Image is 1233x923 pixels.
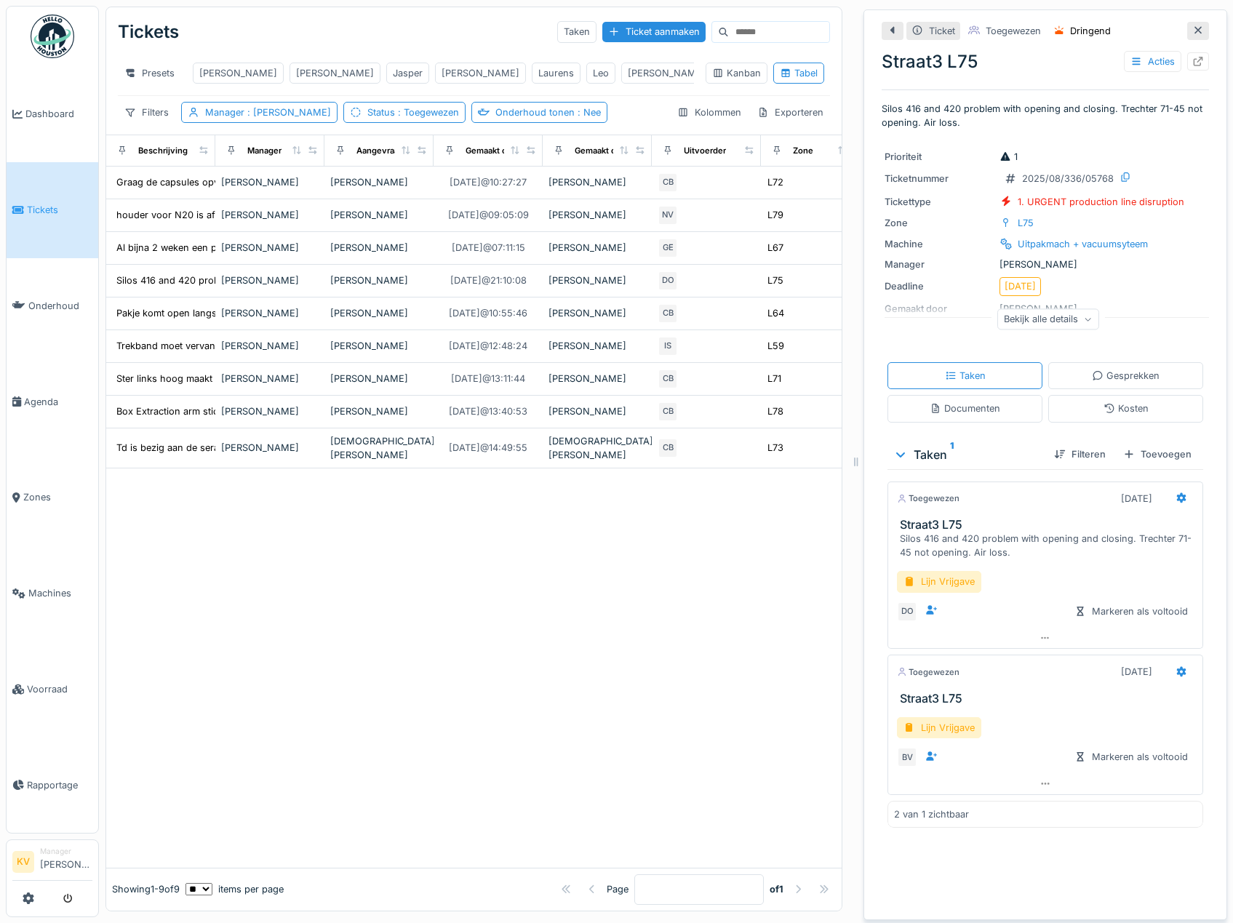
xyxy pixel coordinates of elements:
div: Trekband moet vervangen worden,trek de folie terug [116,339,350,353]
div: Straat3 L75 [882,49,1209,75]
div: Toegewezen [897,666,959,679]
div: Ticketnummer [885,172,994,185]
div: Deadline [885,279,994,293]
h3: Straat3 L75 [900,518,1197,532]
a: KV Manager[PERSON_NAME] [12,846,92,881]
div: Page [607,882,629,896]
div: Silos 416 and 420 problem with opening and closing. Trechter 71-45 not opening. Air loss. [900,532,1197,559]
div: L64 [767,306,784,320]
div: [PERSON_NAME] [885,257,1206,271]
strong: of 1 [770,882,783,896]
a: Voorraad [7,642,98,738]
div: [PERSON_NAME] [221,372,319,385]
a: Dashboard [7,66,98,162]
div: Al bijna 2 weken een probleem dat er veel bonen... [116,241,341,255]
div: [PERSON_NAME] [221,208,319,222]
sup: 1 [950,446,954,463]
div: CB [658,369,678,389]
span: Voorraad [27,682,92,696]
div: Ster links hoog maakt deuken in capsule als ze ... [116,372,336,385]
div: Tabel [780,66,818,80]
div: BV [897,747,917,767]
div: Kosten [1104,401,1149,415]
div: [DATE] @ 10:55:46 [449,306,527,320]
span: : Nee [575,107,601,118]
div: [PERSON_NAME] [221,306,319,320]
div: Jasper [393,66,423,80]
div: Markeren als voltooid [1069,602,1194,621]
a: Rapportage [7,737,98,833]
div: Markeren als voltooid [1069,747,1194,767]
div: [DATE] [1005,279,1036,293]
div: Taken [893,446,1042,463]
div: [PERSON_NAME] [221,175,319,189]
div: CB [658,172,678,193]
li: KV [12,851,34,873]
div: Beschrijving [138,145,188,157]
span: Agenda [24,395,92,409]
div: [PERSON_NAME] [442,66,519,80]
div: Status [367,105,459,119]
div: CB [658,438,678,458]
div: IS [658,336,678,356]
div: Toevoegen [1117,444,1197,464]
div: L75 [1018,216,1034,230]
div: 2 van 1 zichtbaar [894,807,969,821]
div: Ticket aanmaken [602,22,706,41]
div: [PERSON_NAME] [221,273,319,287]
div: CB [658,303,678,324]
span: Zones [23,490,92,504]
div: [DATE] @ 07:11:15 [452,241,525,255]
div: [PERSON_NAME] [330,273,428,287]
div: Documenten [930,401,1000,415]
span: Tickets [27,203,92,217]
div: Kanban [712,66,761,80]
div: Manager [205,105,331,119]
div: [DATE] @ 10:27:27 [450,175,527,189]
div: [DATE] @ 13:11:44 [451,372,525,385]
div: L78 [767,404,783,418]
div: Kolommen [671,102,748,123]
div: [PERSON_NAME] [330,175,428,189]
div: Prioriteit [885,150,994,164]
li: [PERSON_NAME] [40,846,92,877]
div: Filteren [1048,444,1112,464]
div: L67 [767,241,783,255]
div: Gesprekken [1092,369,1160,383]
div: [DEMOGRAPHIC_DATA][PERSON_NAME] [548,434,646,462]
div: Tickettype [885,195,994,209]
div: [PERSON_NAME] [221,441,319,455]
a: Onderhoud [7,258,98,354]
div: Leo [593,66,609,80]
div: Manager [40,846,92,857]
a: Zones [7,449,98,546]
div: Taken [945,369,986,383]
div: Tickets [118,13,179,51]
div: Machine [885,237,994,251]
div: [DATE] @ 13:40:53 [449,404,527,418]
div: Onderhoud tonen [495,105,601,119]
div: DO [897,602,917,622]
a: Machines [7,546,98,642]
p: Silos 416 and 420 problem with opening and closing. Trechter 71-45 not opening. Air loss. [882,102,1209,129]
span: : [PERSON_NAME] [244,107,331,118]
div: [PERSON_NAME] [221,241,319,255]
div: 2025/08/336/05768 [1022,172,1114,185]
div: NV [658,205,678,225]
div: L59 [767,339,784,353]
div: Uitvoerder [684,145,726,157]
div: L72 [767,175,783,189]
div: Presets [118,63,181,84]
div: items per page [185,882,284,896]
div: Lijn Vrijgave [897,717,981,738]
div: Dringend [1070,24,1111,38]
div: 1. URGENT production line disruption [1018,195,1184,209]
div: [PERSON_NAME] [548,306,646,320]
div: Silos 416 and 420 problem with opening and clos... [116,273,345,287]
div: [DATE] @ 21:10:08 [450,273,527,287]
div: Gemaakt op [466,145,512,157]
h3: Straat3 L75 [900,692,1197,706]
div: Taken [557,21,596,42]
div: Zone [885,216,994,230]
div: Gemaakt door [575,145,629,157]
